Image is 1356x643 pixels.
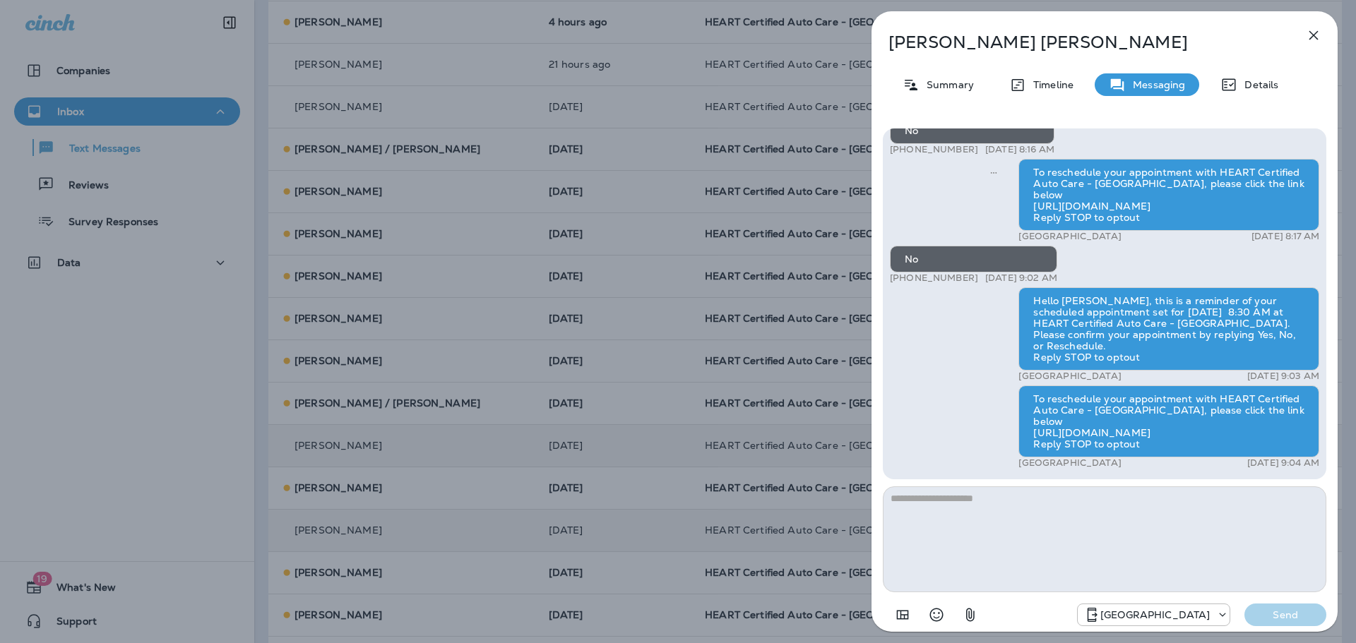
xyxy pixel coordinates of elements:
p: [GEOGRAPHIC_DATA] [1018,371,1121,382]
p: [GEOGRAPHIC_DATA] [1018,457,1121,469]
button: Select an emoji [922,601,951,629]
p: [DATE] 8:17 AM [1251,231,1319,242]
p: Details [1237,79,1278,90]
p: [GEOGRAPHIC_DATA] [1100,609,1210,620]
button: Add in a premade template [888,601,917,629]
div: No [890,117,1054,144]
p: [PHONE_NUMBER] [890,272,978,284]
p: [DATE] 8:16 AM [985,144,1054,155]
div: To reschedule your appointment with HEART Certified Auto Care - [GEOGRAPHIC_DATA], please click t... [1018,385,1319,457]
div: To reschedule your appointment with HEART Certified Auto Care - [GEOGRAPHIC_DATA], please click t... [1018,159,1319,231]
p: Summary [920,79,974,90]
span: Sent [990,165,997,178]
div: No [890,246,1057,272]
p: [PERSON_NAME] [PERSON_NAME] [888,32,1274,52]
div: +1 (847) 262-3704 [1078,606,1230,623]
div: Hello [PERSON_NAME], this is a reminder of your scheduled appointment set for [DATE] 8:30 AM at H... [1018,287,1319,371]
p: [DATE] 9:02 AM [985,272,1057,284]
p: [DATE] 9:04 AM [1247,457,1319,469]
p: [DATE] 9:03 AM [1247,371,1319,382]
p: [PHONE_NUMBER] [890,144,978,155]
p: [GEOGRAPHIC_DATA] [1018,231,1121,242]
p: Timeline [1026,79,1073,90]
p: Messaging [1126,79,1185,90]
